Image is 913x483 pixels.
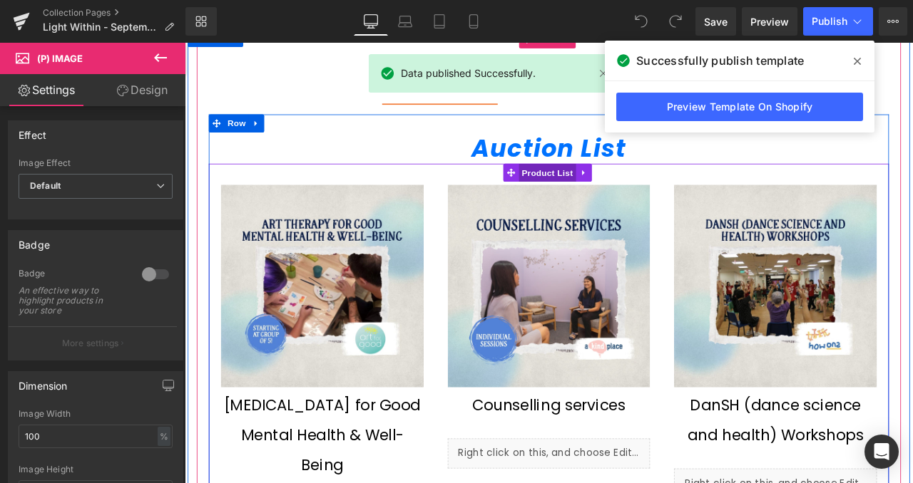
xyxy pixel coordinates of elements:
div: Open Intercom Messenger [864,435,899,469]
span: (P) Image [37,53,83,64]
span: Row [47,85,76,106]
button: More settings [9,326,177,360]
div: Dimension [19,372,68,392]
div: Badge [19,231,50,251]
a: Desktop [354,7,388,36]
a: Laptop [388,7,422,36]
div: % [158,427,170,446]
div: Image Effect [19,158,173,168]
a: Tablet [422,7,456,36]
img: Counselling services [312,168,552,408]
div: FAQ [573,24,601,44]
div: Charity Spotlight [399,24,516,44]
span: Save [704,14,728,29]
a: Design [96,74,188,106]
span: Counselling services [340,412,522,447]
span: Product List [396,143,464,165]
div: Image Height [19,464,173,474]
i: Auction List [340,105,523,145]
a: Collection Pages [43,7,185,19]
a: Mobile [456,7,491,36]
div: Effect [19,121,46,141]
span: Light Within - September Campaign [43,21,158,33]
div: Auction List [262,24,342,44]
p: More settings [62,337,119,350]
div: Image Width [19,409,173,419]
b: Default [30,180,61,191]
img: Art Therapy for Good Mental Health & Well-Being [43,168,283,408]
a: New Library [185,7,217,36]
span: Data published Successfully. [401,66,536,81]
span: DanSH (dance science and health) Workshops [580,412,820,483]
a: Expand / Collapse [76,85,94,106]
div: Badge [19,268,128,283]
a: Preview [742,7,797,36]
img: DanSH (dance science and health) Workshops [580,168,820,408]
input: auto [19,425,173,448]
a: Expand / Collapse [464,143,482,165]
button: More [879,7,907,36]
button: Publish [803,7,873,36]
button: Undo [627,7,656,36]
span: Publish [812,16,847,27]
div: An effective way to highlight products in your store [19,286,126,316]
button: Redo [661,7,690,36]
span: Preview [750,14,789,29]
a: Preview Template On Shopify [616,93,863,121]
span: Successfully publish template [636,52,804,69]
